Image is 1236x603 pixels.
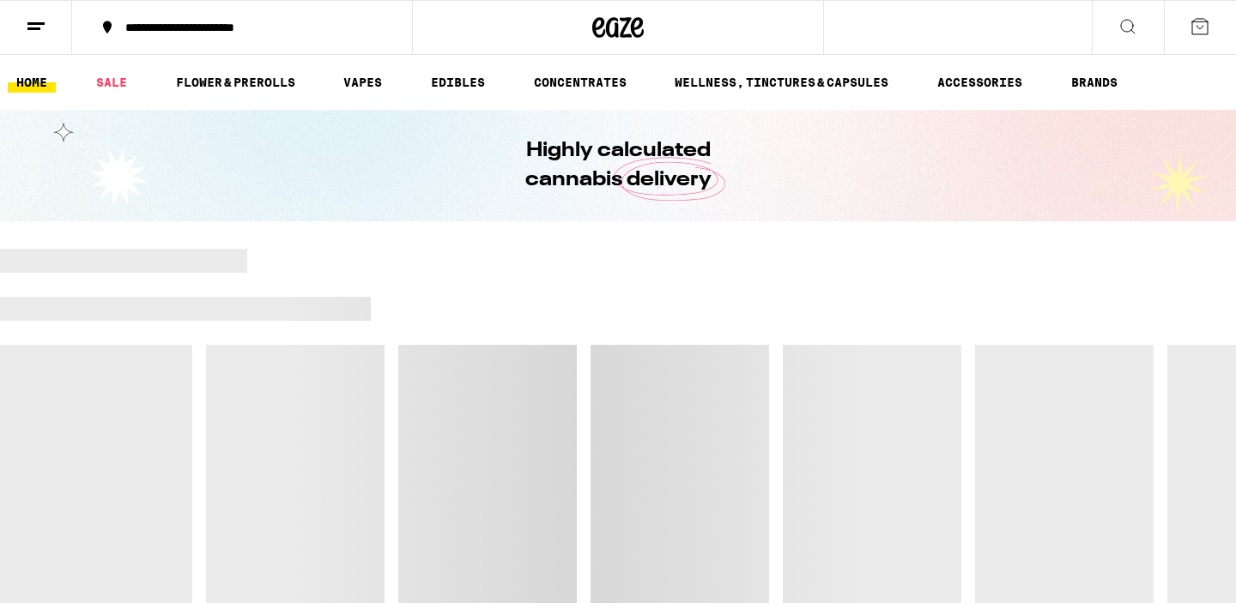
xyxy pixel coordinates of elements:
[525,72,635,93] a: CONCENTRATES
[167,72,304,93] a: FLOWER & PREROLLS
[422,72,494,93] a: EDIBLES
[929,72,1031,93] a: ACCESSORIES
[88,72,136,93] a: SALE
[335,72,391,93] a: VAPES
[8,72,56,93] a: HOME
[1063,72,1126,93] a: BRANDS
[666,72,897,93] a: WELLNESS, TINCTURES & CAPSULES
[476,136,760,195] h1: Highly calculated cannabis delivery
